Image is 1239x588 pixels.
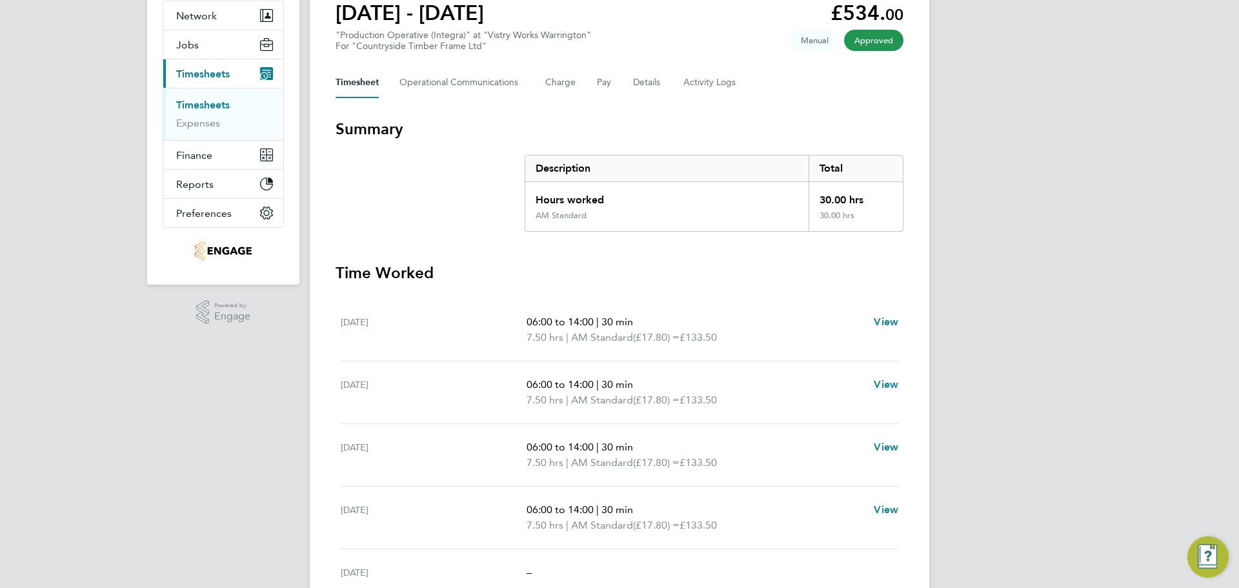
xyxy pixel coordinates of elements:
span: 7.50 hrs [527,519,563,531]
button: Pay [597,67,612,98]
span: (£17.80) = [633,394,680,406]
span: Jobs [176,39,199,51]
span: View [874,441,898,453]
a: View [874,440,898,455]
span: (£17.80) = [633,519,680,531]
span: This timesheet was manually created. [791,30,839,51]
a: View [874,502,898,518]
app-decimal: £534. [831,1,903,25]
h3: Summary [336,119,903,139]
span: AM Standard [571,392,633,408]
span: £133.50 [680,456,717,469]
a: Powered byEngage [196,300,251,325]
span: Preferences [176,207,232,219]
div: [DATE] [341,377,527,408]
span: 30 min [601,503,633,516]
span: | [566,519,569,531]
span: Powered by [214,300,250,311]
a: View [874,377,898,392]
span: Network [176,10,217,22]
button: Reports [163,170,283,198]
span: 00 [885,5,903,24]
div: 30.00 hrs [809,182,903,210]
span: £133.50 [680,394,717,406]
span: | [596,441,599,453]
span: 06:00 to 14:00 [527,503,594,516]
div: [DATE] [341,502,527,533]
span: Engage [214,311,250,322]
h3: Time Worked [336,263,903,283]
span: | [596,316,599,328]
span: Timesheets [176,68,230,80]
span: | [596,378,599,390]
button: Engage Resource Center [1187,536,1229,578]
a: Timesheets [176,99,230,111]
button: Details [633,67,663,98]
span: | [566,331,569,343]
div: Timesheets [163,88,283,140]
span: Finance [176,149,212,161]
div: 30.00 hrs [809,210,903,231]
button: Finance [163,141,283,169]
span: 06:00 to 14:00 [527,441,594,453]
span: | [566,456,569,469]
img: integrapeople-logo-retina.png [194,241,252,261]
span: | [596,503,599,516]
button: Timesheets [163,59,283,88]
a: Expenses [176,117,220,129]
div: For "Countryside Timber Frame Ltd" [336,41,591,52]
button: Timesheet [336,67,379,98]
span: 7.50 hrs [527,394,563,406]
button: Network [163,1,283,30]
button: Operational Communications [399,67,525,98]
span: 30 min [601,378,633,390]
span: View [874,503,898,516]
div: Hours worked [525,182,809,210]
div: Summary [525,155,903,232]
span: This timesheet has been approved. [844,30,903,51]
button: Activity Logs [683,67,738,98]
span: View [874,378,898,390]
span: AM Standard [571,330,633,345]
a: Go to home page [163,241,284,261]
button: Charge [545,67,576,98]
div: "Production Operative (Integra)" at "Vistry Works Warrington" [336,30,591,52]
span: £133.50 [680,331,717,343]
div: [DATE] [341,440,527,471]
div: [DATE] [341,314,527,345]
span: (£17.80) = [633,456,680,469]
button: Preferences [163,199,283,227]
span: 30 min [601,316,633,328]
div: Description [525,156,809,181]
span: | [566,394,569,406]
span: (£17.80) = [633,331,680,343]
span: 30 min [601,441,633,453]
div: [DATE] [341,565,527,580]
span: Reports [176,178,214,190]
span: 7.50 hrs [527,456,563,469]
div: AM Standard [536,210,587,221]
button: Jobs [163,30,283,59]
span: View [874,316,898,328]
span: AM Standard [571,518,633,533]
span: 7.50 hrs [527,331,563,343]
a: View [874,314,898,330]
span: £133.50 [680,519,717,531]
span: 06:00 to 14:00 [527,378,594,390]
span: 06:00 to 14:00 [527,316,594,328]
div: Total [809,156,903,181]
span: – [527,566,532,578]
span: AM Standard [571,455,633,471]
